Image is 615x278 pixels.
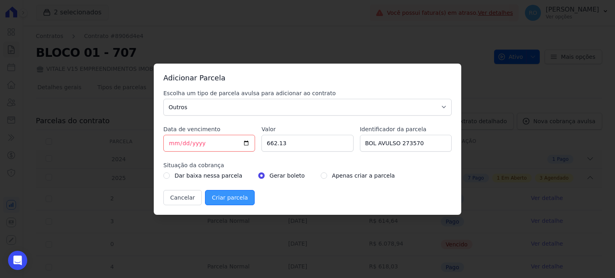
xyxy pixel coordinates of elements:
[205,190,255,205] input: Criar parcela
[175,171,242,180] label: Dar baixa nessa parcela
[163,190,202,205] button: Cancelar
[269,171,305,180] label: Gerar boleto
[261,125,353,133] label: Valor
[163,89,452,97] label: Escolha um tipo de parcela avulsa para adicionar ao contrato
[360,125,452,133] label: Identificador da parcela
[8,251,27,270] div: Open Intercom Messenger
[332,171,395,180] label: Apenas criar a parcela
[163,161,452,169] label: Situação da cobrança
[163,73,452,83] h3: Adicionar Parcela
[163,125,255,133] label: Data de vencimento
